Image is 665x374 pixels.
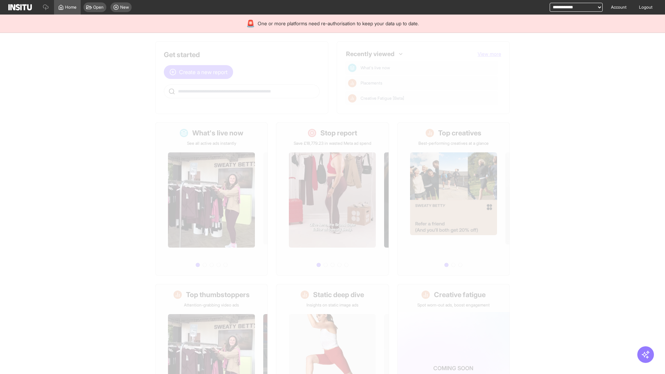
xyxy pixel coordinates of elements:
span: One or more platforms need re-authorisation to keep your data up to date. [258,20,419,27]
span: Home [65,5,77,10]
span: Open [93,5,104,10]
div: 🚨 [246,19,255,28]
img: Logo [8,4,32,10]
span: New [120,5,129,10]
